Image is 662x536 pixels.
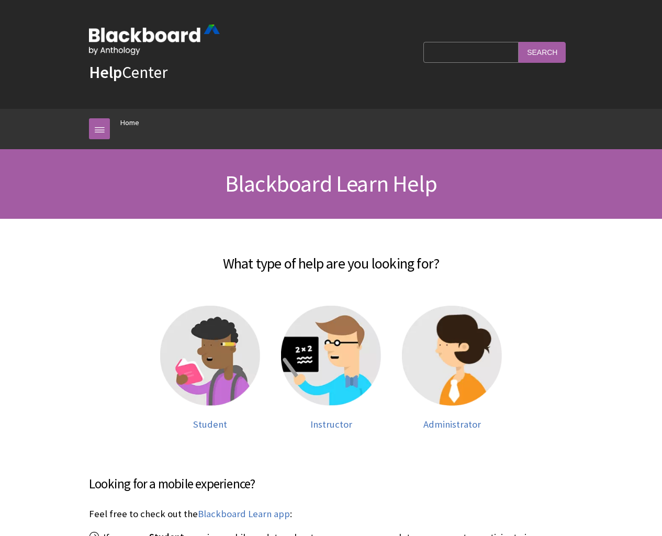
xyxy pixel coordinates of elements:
[281,306,381,406] img: Instructor help
[89,240,573,274] h2: What type of help are you looking for?
[225,169,437,198] span: Blackboard Learn Help
[198,508,290,520] a: Blackboard Learn app
[89,25,220,55] img: Blackboard by Anthology
[89,62,122,83] strong: Help
[160,306,260,406] img: Student help
[519,42,566,62] input: Search
[193,418,227,430] span: Student
[120,116,139,129] a: Home
[281,306,381,430] a: Instructor help Instructor
[89,62,167,83] a: HelpCenter
[310,418,352,430] span: Instructor
[160,306,260,430] a: Student help Student
[89,474,573,494] h3: Looking for a mobile experience?
[402,306,502,430] a: Administrator help Administrator
[89,507,573,521] p: Feel free to check out the :
[423,418,481,430] span: Administrator
[402,306,502,406] img: Administrator help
